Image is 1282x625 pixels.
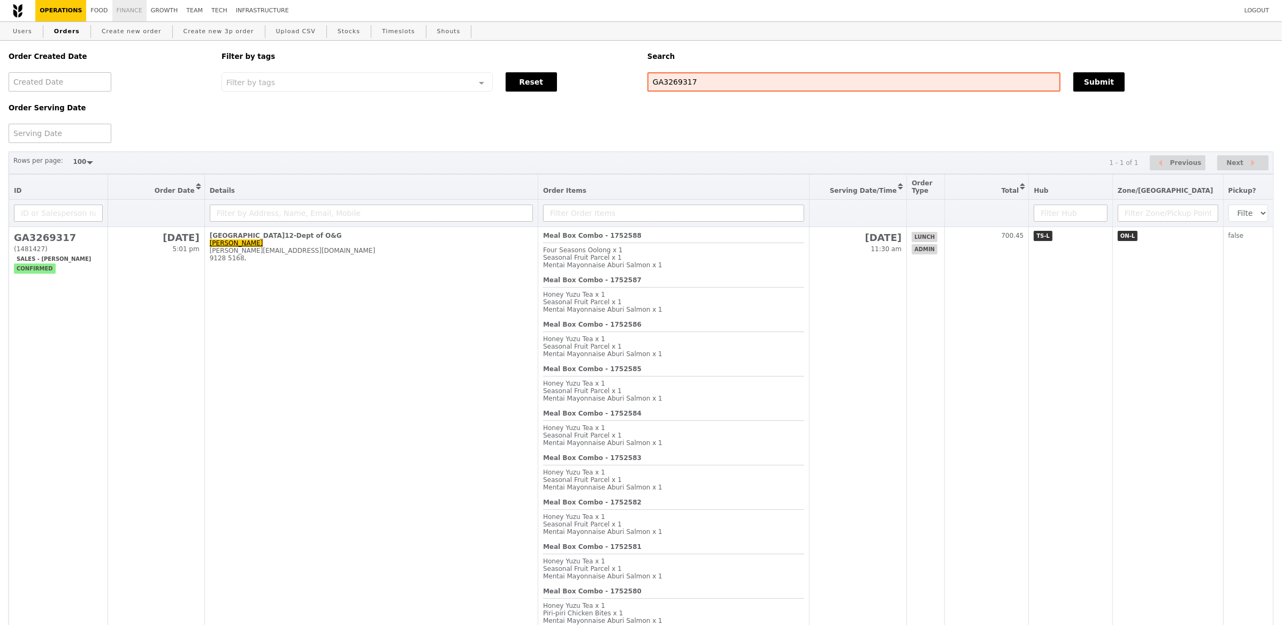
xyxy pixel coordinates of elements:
[506,72,557,92] button: Reset
[1109,159,1138,167] div: 1 - 1 of 1
[543,439,662,447] span: Mentai Mayonnaise Aburi Salmon x 1
[543,298,622,306] span: Seasonal Fruit Parcel x 1
[210,254,533,262] div: 9128 5168,
[543,617,662,624] span: Mentai Mayonnaise Aburi Salmon x 1
[543,602,605,609] span: Honey Yuzu Tea x 1
[543,469,605,476] span: Honey Yuzu Tea x 1
[13,4,22,18] img: Grain logo
[210,239,263,247] a: [PERSON_NAME]
[9,72,111,92] input: Created Date
[543,410,642,417] b: Meal Box Combo - 1752584
[543,380,605,387] span: Honey Yuzu Tea x 1
[1118,205,1218,222] input: Filter Zone/Pickup Point
[13,155,63,166] label: Rows per page:
[543,232,642,239] b: Meal Box Combo - 1752588
[647,72,1060,92] input: Search any field
[543,528,662,536] span: Mentai Mayonnaise Aburi Salmon x 1
[543,499,642,506] b: Meal Box Combo - 1752582
[9,104,209,112] h5: Order Serving Date
[14,205,103,222] input: ID or Salesperson name
[543,573,662,580] span: Mentai Mayonnaise Aburi Salmon x 1
[1034,231,1052,241] span: TS-L
[543,321,642,328] b: Meal Box Combo - 1752586
[543,395,662,402] span: Mentai Mayonnaise Aburi Salmon x 1
[1118,231,1138,241] span: ON-L
[14,245,103,253] div: (1481427)
[179,22,258,41] a: Create new 3p order
[543,343,622,350] span: Seasonal Fruit Parcel x 1
[1034,187,1048,194] span: Hub
[9,22,36,41] a: Users
[1228,232,1244,239] span: false
[1226,156,1243,169] span: Next
[543,565,622,573] span: Seasonal Fruit Parcel x 1
[543,387,622,395] span: Seasonal Fruit Parcel x 1
[210,232,533,239] div: [GEOGRAPHIC_DATA]12-Dept of O&G
[543,424,605,432] span: Honey Yuzu Tea x 1
[14,187,21,194] span: ID
[272,22,320,41] a: Upload CSV
[543,609,623,617] span: Piri‑piri Chicken Bites x 1
[543,350,662,358] span: Mentai Mayonnaise Aburi Salmon x 1
[210,205,533,222] input: Filter by Address, Name, Email, Mobile
[1073,72,1125,92] button: Submit
[543,335,605,343] span: Honey Yuzu Tea x 1
[378,22,419,41] a: Timeslots
[543,513,605,521] span: Honey Yuzu Tea x 1
[543,306,662,313] span: Mentai Mayonnaise Aburi Salmon x 1
[814,232,902,243] h2: [DATE]
[543,254,622,261] span: Seasonal Fruit Parcel x 1
[543,543,642,551] b: Meal Box Combo - 1752581
[647,52,1273,61] h5: Search
[543,476,622,484] span: Seasonal Fruit Parcel x 1
[1118,187,1214,194] span: Zone/[GEOGRAPHIC_DATA]
[210,247,533,254] div: [PERSON_NAME][EMAIL_ADDRESS][DOMAIN_NAME]
[543,432,622,439] span: Seasonal Fruit Parcel x 1
[1150,155,1205,171] button: Previous
[543,454,642,462] b: Meal Box Combo - 1752583
[543,276,642,284] b: Meal Box Combo - 1752587
[912,244,937,254] span: admin
[543,261,662,269] span: Mentai Mayonnaise Aburi Salmon x 1
[433,22,465,41] a: Shouts
[1034,205,1108,222] input: Filter Hub
[543,521,622,528] span: Seasonal Fruit Parcel x 1
[1170,156,1202,169] span: Previous
[1001,232,1024,239] span: 700.45
[9,52,209,61] h5: Order Created Date
[14,232,103,243] h2: GA3269317
[14,263,56,274] span: confirmed
[912,232,937,242] span: lunch
[543,187,586,194] span: Order Items
[14,254,94,264] span: Sales - [PERSON_NAME]
[543,484,662,491] span: Mentai Mayonnaise Aburi Salmon x 1
[9,124,111,143] input: Serving Date
[543,291,605,298] span: Honey Yuzu Tea x 1
[543,365,642,373] b: Meal Box Combo - 1752585
[210,187,235,194] span: Details
[543,246,623,254] span: Four Seasons Oolong x 1
[543,588,642,595] b: Meal Box Combo - 1752580
[871,245,902,253] span: 11:30 am
[1228,187,1256,194] span: Pickup?
[226,77,275,87] span: Filter by tags
[222,52,635,61] h5: Filter by tags
[1217,155,1269,171] button: Next
[50,22,84,41] a: Orders
[543,558,605,565] span: Honey Yuzu Tea x 1
[97,22,166,41] a: Create new order
[912,179,933,194] span: Order Type
[113,232,200,243] h2: [DATE]
[173,245,200,253] span: 5:01 pm
[333,22,364,41] a: Stocks
[543,205,804,222] input: Filter Order Items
